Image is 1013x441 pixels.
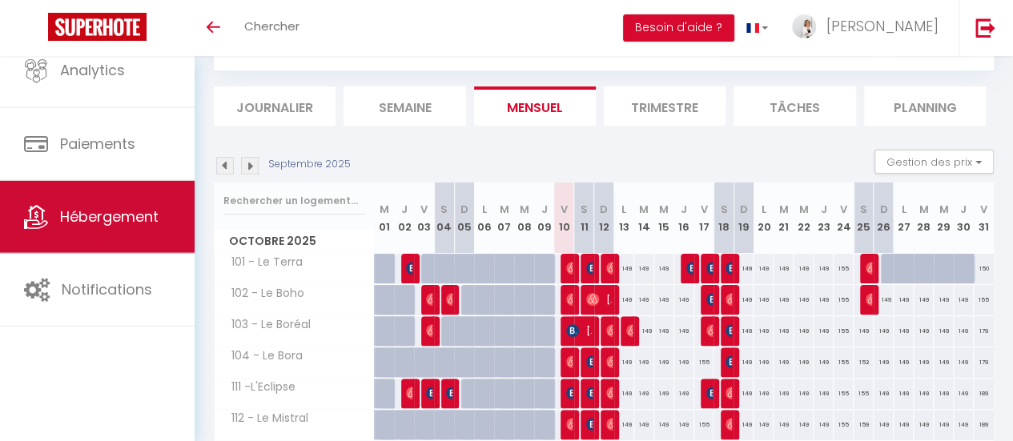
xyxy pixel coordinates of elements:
div: 149 [614,410,634,439]
span: [PERSON_NAME] [566,284,573,315]
div: 149 [914,410,934,439]
th: 22 [794,182,814,254]
div: 149 [874,316,894,346]
span: [PERSON_NAME] [866,253,872,283]
th: 16 [674,182,694,254]
span: 101 - Le Terra [217,254,307,271]
div: 149 [774,285,794,315]
div: 149 [894,285,914,315]
div: 149 [654,316,674,346]
abbr: M [799,202,809,217]
div: 149 [634,347,654,377]
div: 149 [954,316,974,346]
abbr: S [720,202,727,217]
th: 02 [394,182,414,254]
th: 03 [414,182,434,254]
div: 149 [914,316,934,346]
span: [PERSON_NAME] [726,284,732,315]
button: Gestion des prix [874,150,994,174]
div: 149 [794,285,814,315]
span: [PERSON_NAME] [586,378,593,408]
abbr: D [740,202,748,217]
button: Besoin d'aide ? [623,14,734,42]
th: 10 [554,182,574,254]
div: 149 [814,410,834,439]
th: 14 [634,182,654,254]
th: 23 [814,182,834,254]
div: 149 [774,316,794,346]
li: Mensuel [474,86,596,126]
abbr: J [541,202,547,217]
div: 155 [974,285,994,315]
abbr: L [482,202,487,217]
span: Analytics [60,61,125,81]
th: 19 [734,182,754,254]
div: 149 [754,379,774,408]
span: Paiements [60,134,135,154]
abbr: V [700,202,707,217]
div: 152 [854,347,874,377]
span: [PERSON_NAME] [726,409,732,439]
div: 155 [854,379,874,408]
li: Planning [864,86,986,126]
div: 149 [934,379,954,408]
span: [PERSON_NAME] [626,315,633,346]
th: 20 [754,182,774,254]
span: Aude Brillant [446,378,452,408]
div: 149 [634,316,654,346]
div: 149 [674,410,694,439]
th: 30 [954,182,974,254]
div: 149 [774,254,794,283]
div: 149 [854,316,874,346]
abbr: J [401,202,408,217]
div: 155 [834,285,854,315]
abbr: V [840,202,847,217]
th: 13 [614,182,634,254]
div: 149 [794,410,814,439]
div: 149 [894,379,914,408]
abbr: M [919,202,928,217]
img: Super Booking [48,13,147,41]
th: 28 [914,182,934,254]
div: 149 [734,347,754,377]
div: 149 [754,254,774,283]
abbr: L [762,202,766,217]
li: Semaine [344,86,465,126]
div: 149 [774,379,794,408]
abbr: D [600,202,608,217]
div: 149 [894,410,914,439]
span: [PERSON_NAME] [726,253,732,283]
th: 25 [854,182,874,254]
div: 149 [814,285,834,315]
div: 149 [934,316,954,346]
th: 07 [494,182,514,254]
span: 112 - Le Mistral [217,410,312,427]
span: [PERSON_NAME] [566,315,592,346]
div: 149 [874,285,894,315]
abbr: S [581,202,588,217]
div: 149 [954,285,974,315]
span: [PERSON_NAME] [446,284,452,315]
li: Trimestre [604,86,726,126]
th: 09 [534,182,554,254]
div: 149 [654,254,674,283]
span: Chercher [244,18,299,34]
div: 149 [874,379,894,408]
span: [PERSON_NAME] [426,315,432,346]
span: [PERSON_NAME] [606,409,613,439]
img: logout [975,18,995,38]
abbr: J [960,202,967,217]
div: 149 [734,316,754,346]
div: 149 [634,379,654,408]
div: 149 [634,254,654,283]
span: 103 - Le Boréal [217,316,315,334]
abbr: J [821,202,827,217]
th: 08 [514,182,534,254]
div: 149 [634,285,654,315]
th: 01 [375,182,395,254]
div: 179 [974,316,994,346]
div: 149 [914,379,934,408]
abbr: D [879,202,887,217]
th: 27 [894,182,914,254]
div: 149 [674,347,694,377]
